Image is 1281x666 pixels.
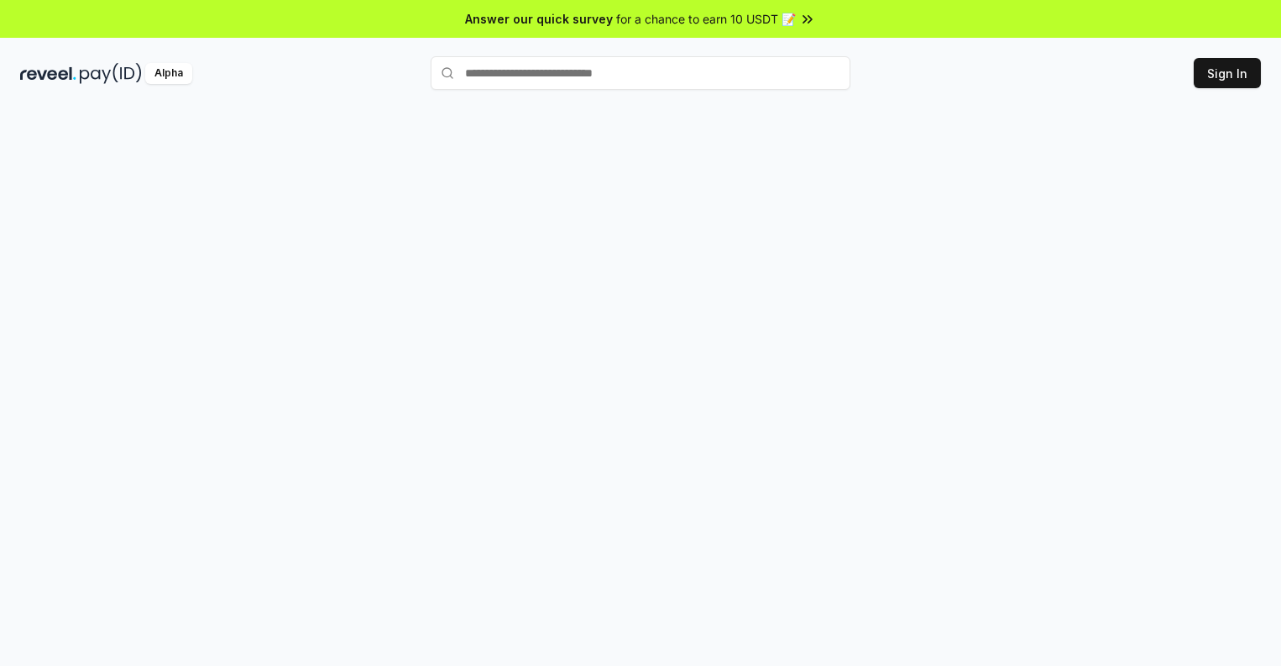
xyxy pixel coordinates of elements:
[465,10,613,28] span: Answer our quick survey
[145,63,192,84] div: Alpha
[80,63,142,84] img: pay_id
[616,10,796,28] span: for a chance to earn 10 USDT 📝
[1194,58,1261,88] button: Sign In
[20,63,76,84] img: reveel_dark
